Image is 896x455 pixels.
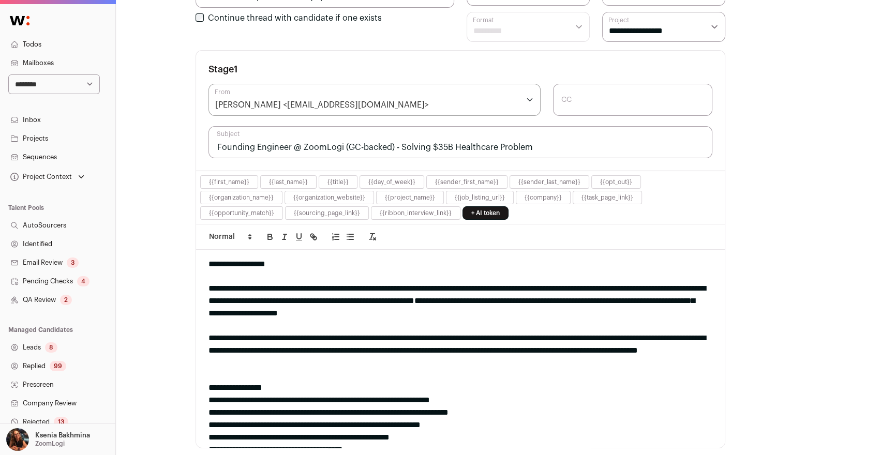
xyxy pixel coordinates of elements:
div: Project Context [8,173,72,181]
img: 13968079-medium_jpg [6,428,29,451]
button: {{opportunity_match}} [209,209,274,217]
button: {{ribbon_interview_link}} [380,209,452,217]
button: {{organization_website}} [293,193,365,202]
div: [PERSON_NAME] <[EMAIL_ADDRESS][DOMAIN_NAME]> [215,99,429,111]
label: Continue thread with candidate if one exists [208,14,382,22]
input: Subject [208,126,712,158]
button: {{last_name}} [269,178,308,186]
button: {{task_page_link}} [581,193,633,202]
p: Ksenia Bakhmina [35,431,90,439]
button: {{job_listing_url}} [455,193,505,202]
button: Open dropdown [4,428,92,451]
p: ZoomLogi [35,439,65,448]
button: {{company}} [525,193,562,202]
h3: Stage [208,63,238,75]
button: {{project_name}} [385,193,435,202]
input: CC [553,84,713,116]
button: {{title}} [327,178,349,186]
button: {{sender_first_name}} [435,178,499,186]
button: {{sender_last_name}} [518,178,580,186]
button: {{organization_name}} [209,193,274,202]
button: {{sourcing_page_link}} [294,209,360,217]
div: 13 [54,417,68,427]
a: + AI token [462,206,509,220]
button: {{first_name}} [209,178,249,186]
span: 1 [234,65,238,74]
button: {{opt_out}} [600,178,632,186]
button: Open dropdown [8,170,86,184]
div: 2 [60,295,72,305]
img: Wellfound [4,10,35,31]
div: 3 [67,257,79,268]
div: 4 [77,276,89,286]
div: 8 [45,342,57,353]
button: {{day_of_week}} [368,178,415,186]
div: 99 [50,361,66,371]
